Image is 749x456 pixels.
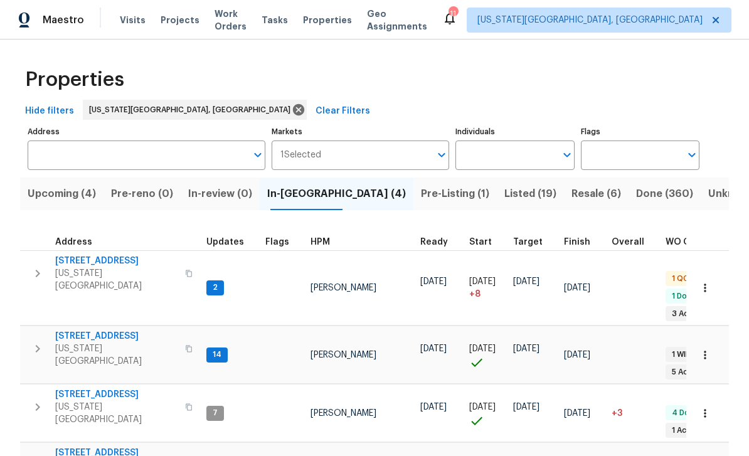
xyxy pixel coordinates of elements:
span: [STREET_ADDRESS] [55,255,178,267]
span: Done (360) [636,185,693,203]
span: Properties [303,14,352,26]
span: Finish [564,238,590,247]
span: [DATE] [420,344,447,353]
span: 3 Accepted [667,309,721,319]
button: Open [558,146,576,164]
td: Project started on time [464,326,508,384]
td: Project started on time [464,384,508,442]
span: 14 [208,349,226,360]
span: HPM [311,238,330,247]
td: Project started 8 days late [464,250,508,326]
span: 1 WIP [667,349,695,360]
span: [DATE] [469,277,496,286]
label: Address [28,128,265,135]
span: [DATE] [564,409,590,418]
div: Actual renovation start date [469,238,503,247]
span: 4 Done [667,408,704,418]
span: Hide filters [25,103,74,119]
div: Target renovation project end date [513,238,554,247]
span: 7 [208,408,223,418]
div: Projected renovation finish date [564,238,602,247]
span: [DATE] [513,277,539,286]
span: [DATE] [564,284,590,292]
span: [DATE] [469,403,496,411]
span: Visits [120,14,146,26]
span: [PERSON_NAME] [311,351,376,359]
span: [US_STATE][GEOGRAPHIC_DATA], [GEOGRAPHIC_DATA] [89,103,295,116]
button: Clear Filters [311,100,375,123]
span: Listed (19) [504,185,556,203]
span: 1 QC [667,273,694,284]
span: [DATE] [513,344,539,353]
button: Open [249,146,267,164]
button: Hide filters [20,100,79,123]
span: Tasks [262,16,288,24]
span: Flags [265,238,289,247]
span: In-review (0) [188,185,252,203]
span: [STREET_ADDRESS] [55,330,178,342]
span: + 8 [469,288,481,300]
td: 3 day(s) past target finish date [607,384,661,442]
span: [DATE] [513,403,539,411]
span: Updates [206,238,244,247]
span: 1 Accepted [667,425,720,436]
label: Markets [272,128,450,135]
span: [STREET_ADDRESS] [55,388,178,401]
span: [US_STATE][GEOGRAPHIC_DATA] [55,342,178,368]
button: Open [683,146,701,164]
span: [DATE] [420,403,447,411]
div: Days past target finish date [612,238,656,247]
span: [DATE] [564,351,590,359]
span: Target [513,238,543,247]
span: [DATE] [469,344,496,353]
label: Flags [581,128,699,135]
span: Start [469,238,492,247]
span: 5 Accepted [667,367,721,378]
span: Ready [420,238,448,247]
span: Work Orders [215,8,247,33]
span: Address [55,238,92,247]
span: Overall [612,238,644,247]
span: Maestro [43,14,84,26]
span: +3 [612,409,622,418]
span: [US_STATE][GEOGRAPHIC_DATA] [55,401,178,426]
span: Clear Filters [316,103,370,119]
span: WO Completion [666,238,735,247]
span: [PERSON_NAME] [311,409,376,418]
button: Open [433,146,450,164]
label: Individuals [455,128,574,135]
div: 11 [449,8,457,20]
div: Earliest renovation start date (first business day after COE or Checkout) [420,238,459,247]
span: [US_STATE][GEOGRAPHIC_DATA] [55,267,178,292]
span: 1 Selected [280,150,321,161]
span: 2 [208,282,223,293]
span: Resale (6) [571,185,621,203]
span: Geo Assignments [367,8,427,33]
span: 1 Done [667,291,701,302]
span: [DATE] [420,277,447,286]
span: Pre-reno (0) [111,185,173,203]
span: [PERSON_NAME] [311,284,376,292]
span: Pre-Listing (1) [421,185,489,203]
div: [US_STATE][GEOGRAPHIC_DATA], [GEOGRAPHIC_DATA] [83,100,307,120]
span: Projects [161,14,199,26]
span: Upcoming (4) [28,185,96,203]
span: In-[GEOGRAPHIC_DATA] (4) [267,185,406,203]
span: Properties [25,73,124,86]
span: [US_STATE][GEOGRAPHIC_DATA], [GEOGRAPHIC_DATA] [477,14,703,26]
